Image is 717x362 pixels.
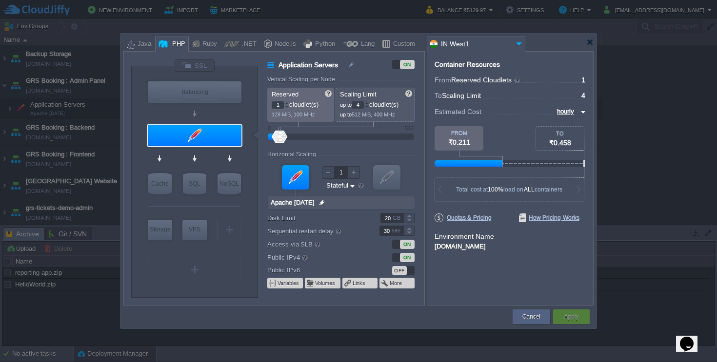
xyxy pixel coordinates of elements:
[435,76,451,84] span: From
[340,102,352,108] span: up to
[267,239,366,249] label: Access via SLB
[315,279,336,287] button: Volumes
[148,125,241,146] div: Application Servers
[400,60,415,69] div: ON
[267,151,319,158] div: Horizontal Scaling
[272,37,296,52] div: Node.js
[183,173,206,194] div: SQL
[135,37,151,52] div: Java
[148,81,241,103] div: Balancing
[340,112,352,117] span: up to
[448,138,470,146] span: ₹0.211
[435,106,481,117] span: Estimated Cost
[435,92,442,99] span: To
[405,125,414,131] div: 512
[536,131,584,136] div: TO
[581,92,585,99] span: 4
[581,76,585,84] span: 1
[390,279,403,287] button: More
[217,220,241,239] div: Create New Layer
[267,226,366,236] label: Sequential restart delay
[267,76,338,83] div: Vertical Scaling per Node
[148,220,172,239] div: Storage
[272,91,299,98] span: Reserved
[272,98,331,109] p: cloudlet(s)
[435,213,492,222] span: Quotas & Pricing
[183,173,206,194] div: SQL Databases
[522,312,540,322] button: Cancel
[519,213,579,222] span: How Pricing Works
[199,37,217,52] div: Ruby
[676,323,707,352] iframe: chat widget
[353,279,366,287] button: Links
[267,213,366,223] label: Disk Limit
[340,91,377,98] span: Scaling Limit
[148,173,172,194] div: Cache
[435,232,494,240] label: Environment Name
[148,81,241,103] div: Load Balancer
[435,241,586,250] div: [DOMAIN_NAME]
[549,139,571,147] span: ₹0.458
[435,61,500,68] div: Container Resources
[268,125,271,131] div: 0
[400,253,415,262] div: ON
[267,265,366,275] label: Public IPv6
[312,37,335,52] div: Python
[564,312,578,322] button: Apply
[278,279,300,287] button: Variables
[218,173,241,194] div: NoSQL Databases
[182,220,207,240] div: Elastic VPS
[267,252,366,263] label: Public IPv4
[169,37,185,52] div: PHP
[392,266,407,275] div: OFF
[182,220,207,239] div: VPS
[148,220,172,240] div: Storage Containers
[390,37,415,52] div: Custom
[148,260,241,279] div: Create New Layer
[239,37,257,52] div: .NET
[442,92,481,99] span: Scaling Limit
[352,112,395,117] span: 512 MiB, 400 MHz
[218,173,241,194] div: NoSQL
[272,112,315,117] span: 128 MiB, 100 MHz
[392,226,402,235] div: sec
[435,130,483,136] div: FROM
[451,76,521,84] span: Reserved Cloudlets
[400,240,415,249] div: ON
[340,98,411,109] p: cloudlet(s)
[358,37,375,52] div: Lang
[393,213,402,223] div: GB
